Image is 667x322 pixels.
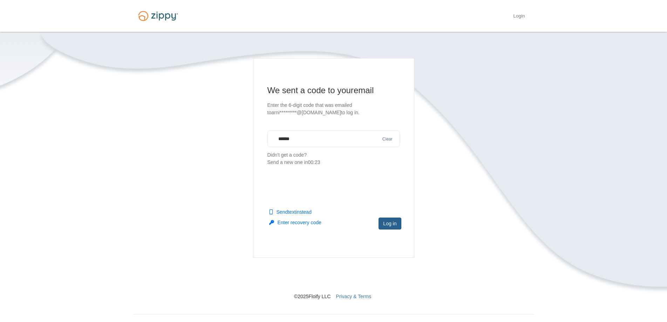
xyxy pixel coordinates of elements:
[379,218,401,229] button: Log in
[267,102,400,116] p: Enter the 6-digit code that was emailed to arni*********@[DOMAIN_NAME] to log in.
[269,219,321,226] button: Enter recovery code
[267,85,400,96] h1: We sent a code to your email
[267,151,400,166] p: Didn't get a code?
[134,8,182,24] img: Logo
[267,159,400,166] div: Send a new one in 00:23
[134,258,533,300] nav: © 2025 Floify LLC
[269,208,312,215] button: Sendtextinstead
[513,13,525,20] a: Login
[380,136,395,143] button: Clear
[336,294,371,299] a: Privacy & Terms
